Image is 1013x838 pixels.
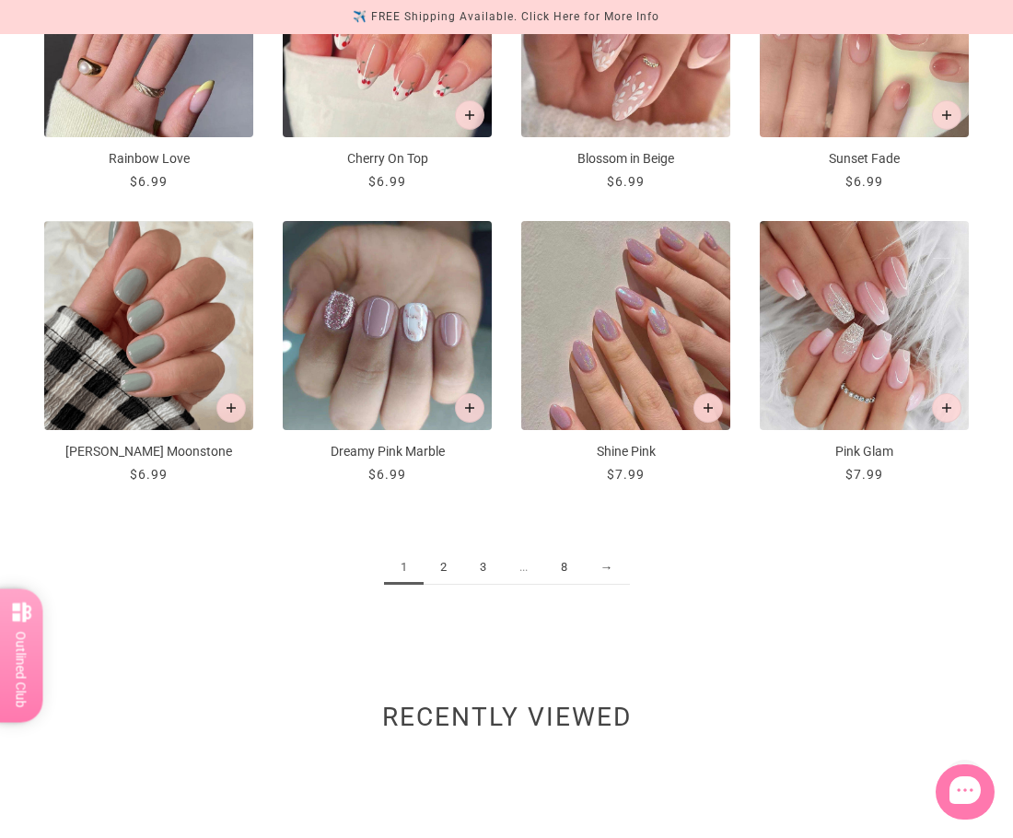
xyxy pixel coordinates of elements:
[521,221,730,484] a: Shine Pink
[283,221,492,484] a: Dreamy Pink Marble
[544,551,584,585] a: 8
[760,221,969,484] a: Pink Glam
[693,393,723,423] button: Add to cart
[384,551,424,585] span: 1
[353,7,659,27] div: ✈️ FREE Shipping Available. Click Here for More Info
[455,393,484,423] button: Add to cart
[932,100,961,130] button: Add to cart
[584,551,630,585] a: →
[44,221,253,484] a: Misty Moonstone
[216,393,246,423] button: Add to cart
[283,149,492,169] p: Cherry On Top
[607,467,645,482] span: $7.99
[455,100,484,130] button: Add to cart
[760,149,969,169] p: Sunset Fade
[283,442,492,461] p: Dreamy Pink Marble
[130,467,168,482] span: $6.99
[845,467,883,482] span: $7.99
[44,221,253,430] img: Misty Moonstone-Press on Manicure-Outlined
[932,393,961,423] button: Add to cart
[463,551,503,585] a: 3
[521,442,730,461] p: Shine Pink
[130,174,168,189] span: $6.99
[845,174,883,189] span: $6.99
[44,712,969,732] h2: Recently viewed
[424,551,463,585] a: 2
[368,174,406,189] span: $6.99
[44,149,253,169] p: Rainbow Love
[503,551,544,585] span: ...
[760,442,969,461] p: Pink Glam
[607,174,645,189] span: $6.99
[368,467,406,482] span: $6.99
[44,442,253,461] p: [PERSON_NAME] Moonstone
[521,149,730,169] p: Blossom in Beige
